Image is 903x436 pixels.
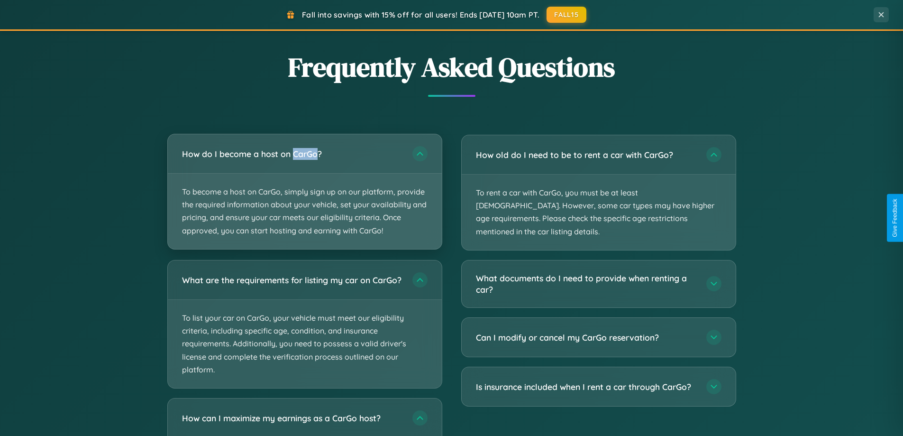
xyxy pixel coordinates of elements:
[168,174,442,249] p: To become a host on CarGo, simply sign up on our platform, provide the required information about...
[302,10,539,19] span: Fall into savings with 15% off for all users! Ends [DATE] 10am PT.
[167,49,736,85] h2: Frequently Asked Questions
[462,175,736,250] p: To rent a car with CarGo, you must be at least [DEMOGRAPHIC_DATA]. However, some car types may ha...
[476,332,697,343] h3: Can I modify or cancel my CarGo reservation?
[547,7,586,23] button: FALL15
[182,274,403,286] h3: What are the requirements for listing my car on CarGo?
[182,148,403,160] h3: How do I become a host on CarGo?
[168,300,442,388] p: To list your car on CarGo, your vehicle must meet our eligibility criteria, including specific ag...
[476,149,697,161] h3: How old do I need to be to rent a car with CarGo?
[182,412,403,424] h3: How can I maximize my earnings as a CarGo host?
[476,272,697,296] h3: What documents do I need to provide when renting a car?
[476,381,697,393] h3: Is insurance included when I rent a car through CarGo?
[892,199,898,237] div: Give Feedback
